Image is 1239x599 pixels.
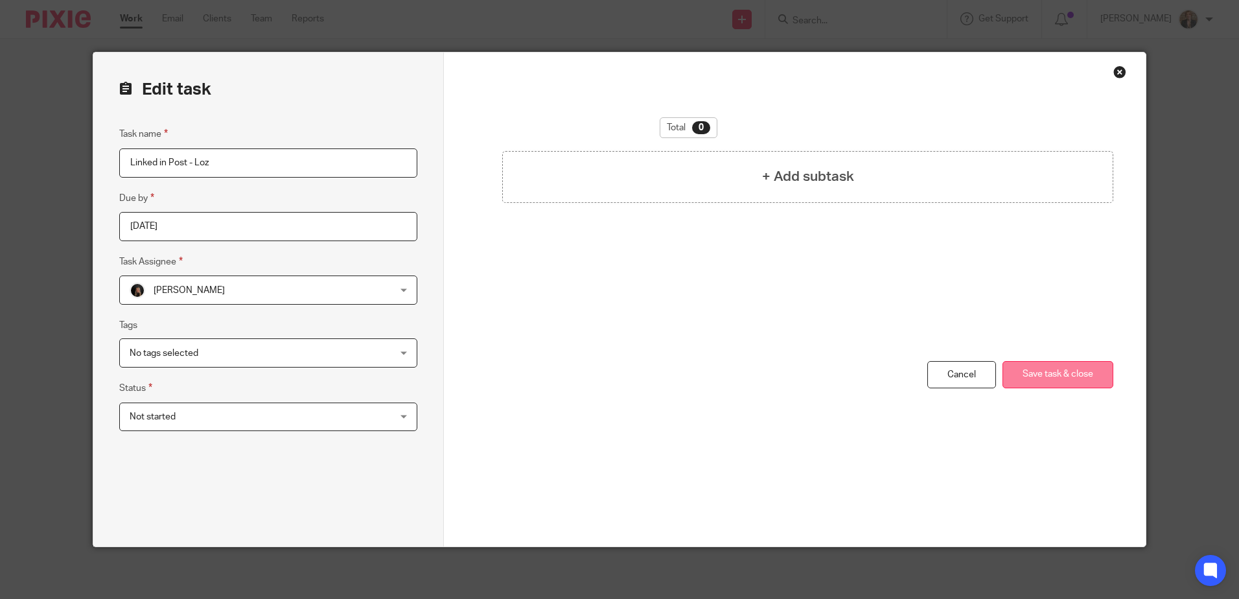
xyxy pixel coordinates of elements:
div: Close this dialog window [1113,65,1126,78]
input: Pick a date [119,212,417,241]
label: Status [119,381,152,395]
span: No tags selected [130,349,198,358]
span: [PERSON_NAME] [154,286,225,295]
div: Total [660,117,717,138]
a: Cancel [927,361,996,389]
button: Save task & close [1002,361,1113,389]
h2: Edit task [119,78,417,100]
label: Task Assignee [119,254,183,269]
h4: + Add subtask [762,167,854,187]
img: 455A9867.jpg [130,283,145,298]
div: 0 [692,121,710,134]
label: Task name [119,126,168,141]
label: Tags [119,319,137,332]
span: Not started [130,412,176,421]
label: Due by [119,191,154,206]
